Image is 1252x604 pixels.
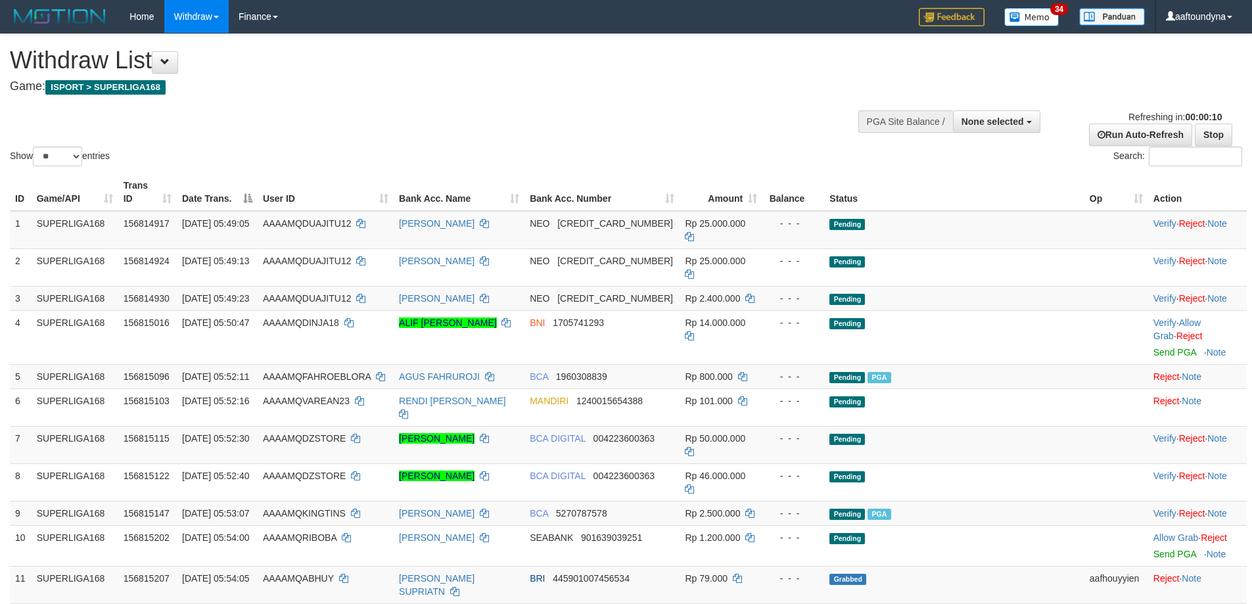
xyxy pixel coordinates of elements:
td: 1 [10,211,32,249]
th: Trans ID: activate to sort column ascending [118,174,177,211]
td: SUPERLIGA168 [32,566,118,603]
td: 7 [10,426,32,463]
a: [PERSON_NAME] [399,256,475,266]
span: Rp 800.000 [685,371,732,382]
span: Grabbed [829,574,866,585]
div: - - - [768,292,819,305]
span: Pending [829,471,865,482]
a: Send PGA [1153,549,1196,559]
span: AAAAMQDUAJITU12 [263,256,352,266]
span: AAAAMQKINGTINS [263,508,346,519]
th: Op: activate to sort column ascending [1084,174,1148,211]
span: Rp 101.000 [685,396,732,406]
td: · · [1148,286,1247,310]
span: Copy 901639039251 to clipboard [581,532,642,543]
span: NEO [530,256,549,266]
span: 156815103 [124,396,170,406]
span: 156815207 [124,573,170,584]
span: BCA [530,371,548,382]
a: Note [1207,293,1227,304]
th: Bank Acc. Name: activate to sort column ascending [394,174,524,211]
h1: Withdraw List [10,47,822,74]
a: Note [1207,471,1227,481]
span: [DATE] 05:52:11 [182,371,249,382]
span: MANDIRI [530,396,568,406]
a: Reject [1153,396,1180,406]
span: Pending [829,256,865,267]
span: AAAAMQDUAJITU12 [263,218,352,229]
td: SUPERLIGA168 [32,310,118,364]
td: aafhouyyien [1084,566,1148,603]
span: Copy 5859457140486971 to clipboard [557,256,673,266]
button: None selected [953,110,1040,133]
div: - - - [768,469,819,482]
span: Copy 1240015654388 to clipboard [576,396,643,406]
span: [DATE] 05:49:05 [182,218,249,229]
div: - - - [768,432,819,445]
td: · · [1148,211,1247,249]
a: Reject [1179,508,1205,519]
span: [DATE] 05:52:16 [182,396,249,406]
div: - - - [768,316,819,329]
span: Pending [829,533,865,544]
a: Verify [1153,508,1176,519]
span: Rp 46.000.000 [685,471,745,481]
span: Marked by aafnonsreyleab [868,509,891,520]
a: Verify [1153,317,1176,328]
a: [PERSON_NAME] [399,433,475,444]
span: Marked by aafnonsreyleab [868,372,891,383]
a: Reject [1179,218,1205,229]
span: Pending [829,318,865,329]
span: Copy 5859457140486971 to clipboard [557,293,673,304]
span: Pending [829,396,865,407]
div: - - - [768,254,819,267]
td: 5 [10,364,32,388]
span: AAAAMQDINJA18 [263,317,339,328]
div: - - - [768,507,819,520]
img: Button%20Memo.svg [1004,8,1059,26]
span: 156815016 [124,317,170,328]
a: Verify [1153,433,1176,444]
td: 10 [10,525,32,566]
span: AAAAMQRIBOBA [263,532,336,543]
h4: Game: [10,80,822,93]
td: · [1148,566,1247,603]
a: ALIF [PERSON_NAME] [399,317,497,328]
a: Note [1207,508,1227,519]
div: - - - [768,394,819,407]
a: [PERSON_NAME] [399,218,475,229]
th: Amount: activate to sort column ascending [680,174,762,211]
a: RENDI [PERSON_NAME] [399,396,506,406]
td: SUPERLIGA168 [32,286,118,310]
span: [DATE] 05:49:13 [182,256,249,266]
span: 156815147 [124,508,170,519]
span: NEO [530,218,549,229]
span: AAAAMQDUAJITU12 [263,293,352,304]
a: AGUS FAHRUROJI [399,371,480,382]
td: SUPERLIGA168 [32,525,118,566]
span: Copy 004223600363 to clipboard [593,471,655,481]
span: AAAAMQDZSTORE [263,433,346,444]
td: 6 [10,388,32,426]
th: Game/API: activate to sort column ascending [32,174,118,211]
a: [PERSON_NAME] SUPRIATN [399,573,475,597]
td: 8 [10,463,32,501]
span: Rp 25.000.000 [685,218,745,229]
span: [DATE] 05:54:05 [182,573,249,584]
a: Send PGA [1153,347,1196,358]
input: Search: [1149,147,1242,166]
span: Rp 50.000.000 [685,433,745,444]
td: · · [1148,310,1247,364]
span: [DATE] 05:52:40 [182,471,249,481]
span: Rp 2.500.000 [685,508,740,519]
a: Verify [1153,218,1176,229]
th: Action [1148,174,1247,211]
span: Pending [829,509,865,520]
label: Show entries [10,147,110,166]
td: 9 [10,501,32,525]
select: Showentries [33,147,82,166]
span: Rp 79.000 [685,573,728,584]
span: Refreshing in: [1128,112,1222,122]
span: 156814924 [124,256,170,266]
td: SUPERLIGA168 [32,388,118,426]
